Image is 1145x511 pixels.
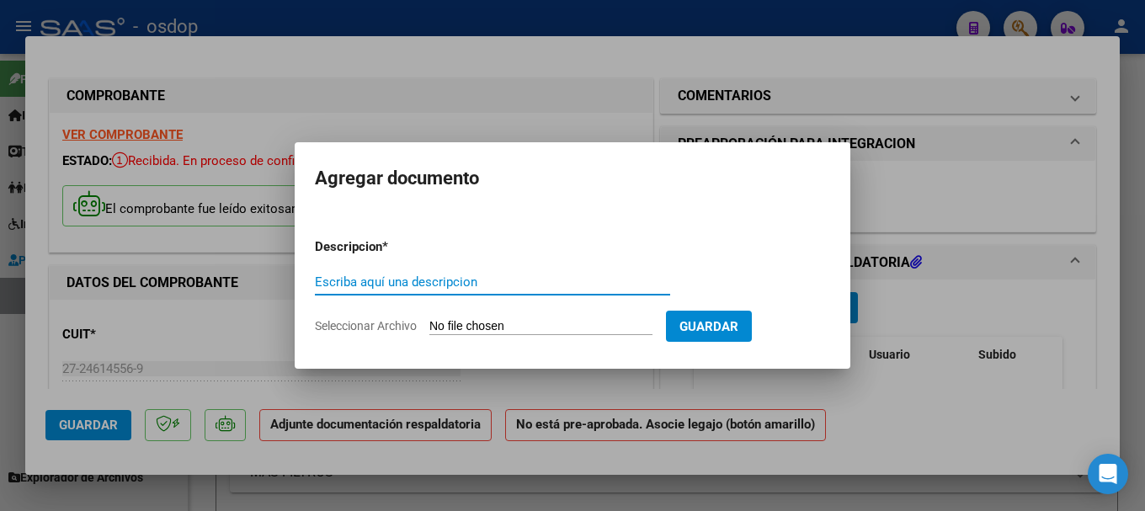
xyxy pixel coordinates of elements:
span: Guardar [679,319,738,334]
div: Open Intercom Messenger [1088,454,1128,494]
span: Seleccionar Archivo [315,319,417,333]
h2: Agregar documento [315,162,830,194]
button: Guardar [666,311,752,342]
p: Descripcion [315,237,470,257]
